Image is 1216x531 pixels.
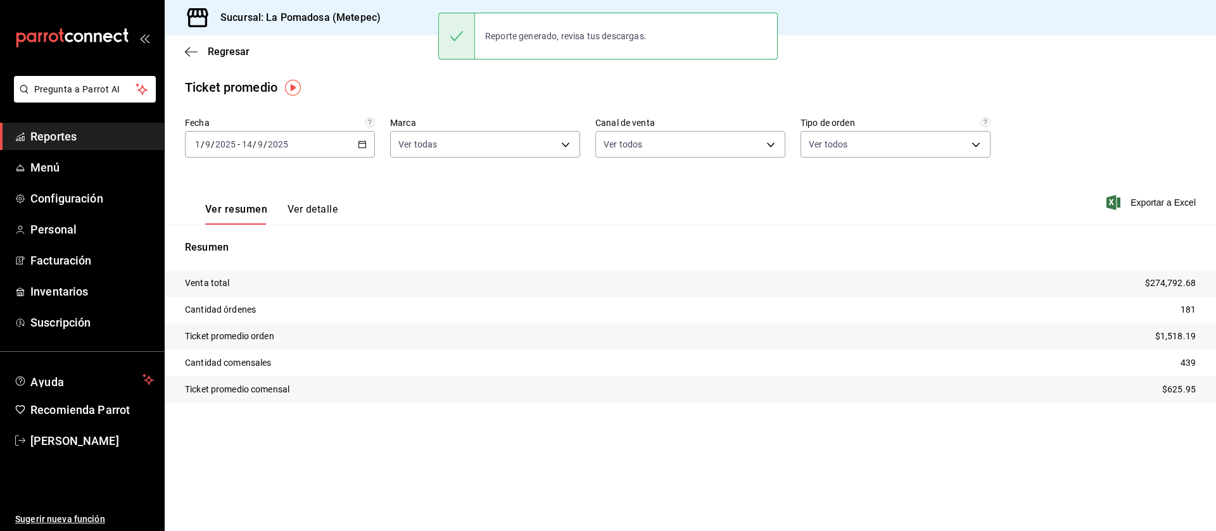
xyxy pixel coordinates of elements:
[205,203,267,225] button: Ver resumen
[185,46,250,58] button: Regresar
[257,139,263,149] input: --
[30,221,154,238] span: Personal
[801,118,991,127] label: Tipo de orden
[185,383,289,396] p: Ticket promedio comensal
[809,138,847,151] span: Ver todos
[365,117,375,127] svg: Información delimitada a máximo 62 días.
[185,303,256,316] p: Cantidad órdenes
[1109,195,1196,210] button: Exportar a Excel
[30,372,137,387] span: Ayuda
[34,83,136,96] span: Pregunta a Parrot AI
[30,314,154,331] span: Suscripción
[208,46,250,58] span: Regresar
[1162,383,1196,396] p: $625.95
[267,139,289,149] input: ----
[1155,330,1196,343] p: $1,518.19
[9,92,156,105] a: Pregunta a Parrot AI
[1181,356,1196,370] p: 439
[14,76,156,103] button: Pregunta a Parrot AI
[185,330,274,343] p: Ticket promedio orden
[30,432,154,449] span: [PERSON_NAME]
[185,356,272,370] p: Cantidad comensales
[30,159,154,176] span: Menú
[185,240,1196,255] p: Resumen
[205,139,211,149] input: --
[30,190,154,207] span: Configuración
[1181,303,1196,316] p: 181
[185,277,229,290] p: Venta total
[595,118,785,127] label: Canal de venta
[211,139,215,149] span: /
[390,118,580,127] label: Marca
[30,283,154,300] span: Inventarios
[398,138,437,151] span: Ver todas
[139,33,149,43] button: open_drawer_menu
[215,139,236,149] input: ----
[15,513,154,526] span: Sugerir nueva función
[604,138,642,151] span: Ver todos
[288,203,338,225] button: Ver detalle
[285,80,301,96] img: Tooltip marker
[30,252,154,269] span: Facturación
[241,139,253,149] input: --
[253,139,256,149] span: /
[185,78,277,97] div: Ticket promedio
[185,118,375,127] label: Fecha
[1145,277,1196,290] p: $274,792.68
[30,401,154,418] span: Recomienda Parrot
[210,10,381,25] h3: Sucursal: La Pomadosa (Metepec)
[263,139,267,149] span: /
[475,22,657,50] div: Reporte generado, revisa tus descargas.
[237,139,240,149] span: -
[30,128,154,145] span: Reportes
[205,203,338,225] div: navigation tabs
[201,139,205,149] span: /
[980,117,991,127] svg: Todas las órdenes contabilizan 1 comensal a excepción de órdenes de mesa con comensales obligator...
[194,139,201,149] input: --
